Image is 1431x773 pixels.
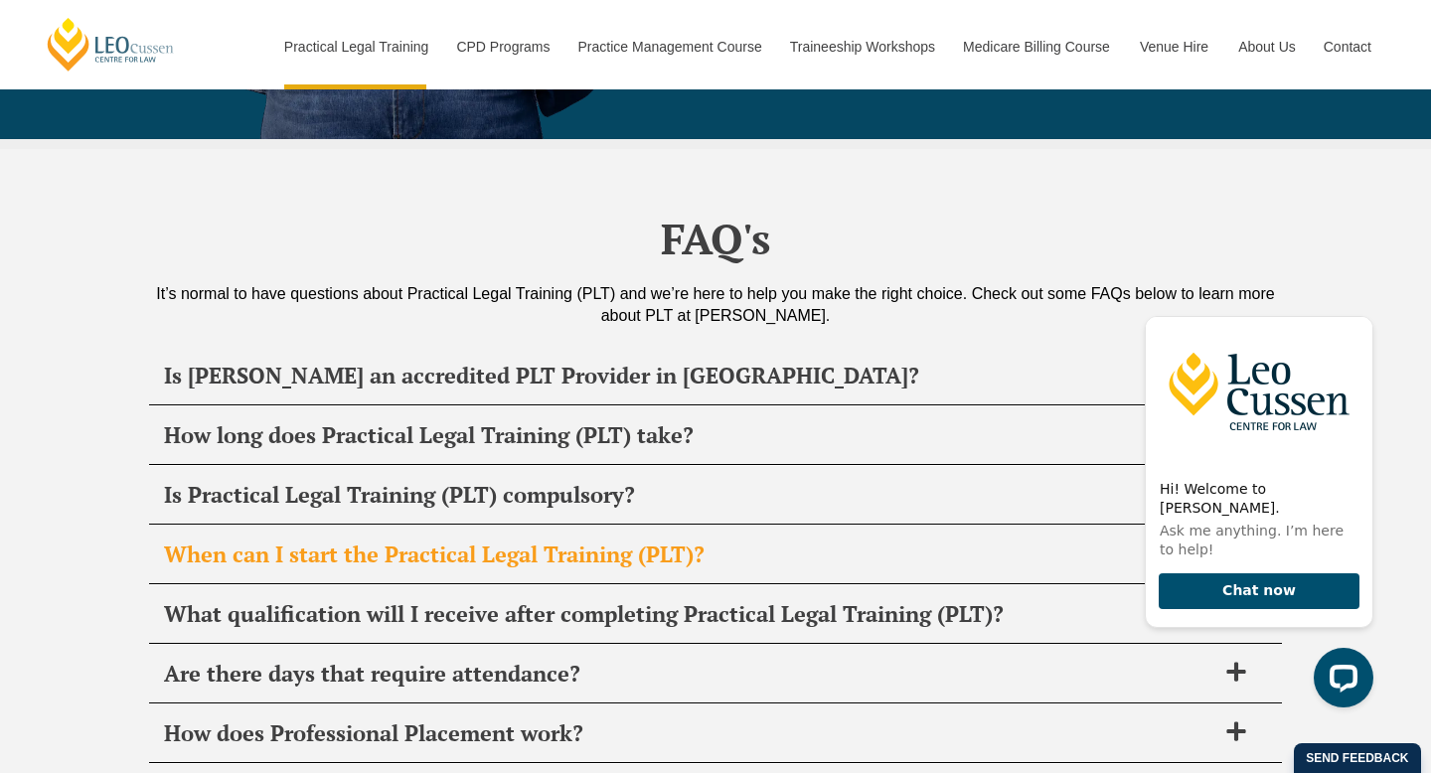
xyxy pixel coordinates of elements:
[164,541,1215,568] h2: When can I start the Practical Legal Training (PLT)?
[164,421,1215,449] h2: How long does Practical Legal Training (PLT) take?
[1223,4,1309,89] a: About Us
[149,283,1282,327] div: It’s normal to have questions about Practical Legal Training (PLT) and we’re here to help you mak...
[1125,4,1223,89] a: Venue Hire
[164,481,1215,509] h2: Is Practical Legal Training (PLT) compulsory?
[45,16,177,73] a: [PERSON_NAME] Centre for Law
[563,4,775,89] a: Practice Management Course
[269,4,442,89] a: Practical Legal Training
[164,660,1215,688] h2: Are there days that require attendance?
[948,4,1125,89] a: Medicare Billing Course
[1309,4,1386,89] a: Contact
[149,214,1282,263] h2: FAQ's
[1129,299,1381,723] iframe: LiveChat chat widget
[164,600,1215,628] h2: What qualification will I receive after completing Practical Legal Training (PLT)?
[775,4,948,89] a: Traineeship Workshops
[441,4,562,89] a: CPD Programs
[164,362,1215,389] h2: Is [PERSON_NAME] an accredited PLT Provider in [GEOGRAPHIC_DATA]?
[164,719,1215,747] h2: How does Professional Placement work?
